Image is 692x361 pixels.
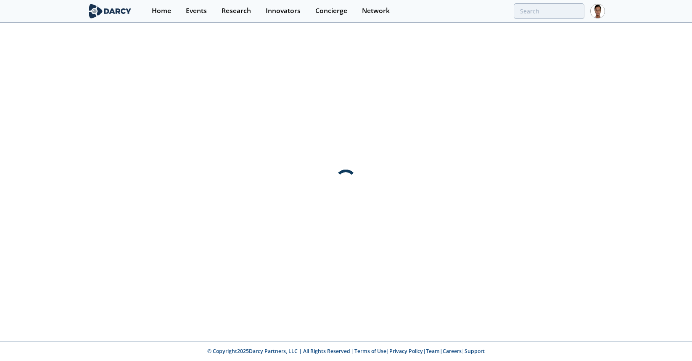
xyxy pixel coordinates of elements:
a: Team [426,348,440,355]
div: Research [222,8,251,14]
a: Terms of Use [354,348,386,355]
img: logo-wide.svg [87,4,133,18]
a: Privacy Policy [389,348,423,355]
a: Support [465,348,485,355]
p: © Copyright 2025 Darcy Partners, LLC | All Rights Reserved | | | | | [35,348,657,355]
div: Home [152,8,171,14]
div: Events [186,8,207,14]
div: Concierge [315,8,347,14]
a: Careers [443,348,462,355]
div: Network [362,8,390,14]
img: Profile [590,4,605,18]
input: Advanced Search [514,3,584,19]
div: Innovators [266,8,301,14]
